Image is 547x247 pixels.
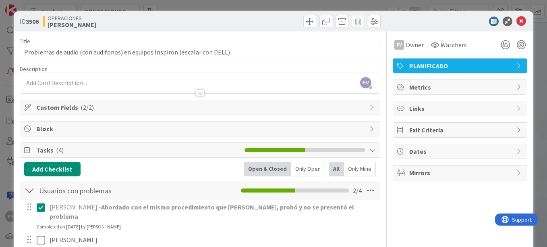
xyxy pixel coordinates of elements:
p: [PERSON_NAME] [50,235,374,245]
span: OPERACIONES [48,15,96,21]
p: [PERSON_NAME] - [50,203,374,221]
span: Links [409,104,512,113]
span: PLANIFICADO [409,61,512,71]
span: Block [36,124,365,134]
div: Open & Closed [244,162,291,176]
span: Tasks [36,145,240,155]
b: [PERSON_NAME] [48,21,96,28]
span: Exit Criteria [409,125,512,135]
div: Completed on [DATE] by [PERSON_NAME] [37,223,121,230]
div: Only Mine [344,162,376,176]
span: 2 / 4 [353,186,362,195]
span: FV [360,77,371,88]
button: Add Checklist [24,162,81,176]
span: Support [17,1,37,11]
input: Add Checklist... [36,183,185,198]
label: Title [20,38,30,45]
strong: Abordado con el mismo procedimiento que [PERSON_NAME], probó y no se presentó el problema [50,203,355,220]
span: Dates [409,147,512,156]
span: Description [20,65,48,73]
span: ( 2/2 ) [81,103,94,111]
span: Owner [406,40,424,50]
span: Custom Fields [36,103,365,112]
span: Watchers [441,40,467,50]
b: 3506 [26,17,39,25]
div: Only Open [291,162,325,176]
span: Metrics [409,82,512,92]
span: ID [20,17,39,26]
span: ( 4 ) [56,146,64,154]
input: type card name here... [20,45,380,59]
span: Mirrors [409,168,512,178]
div: All [329,162,344,176]
div: FV [394,40,404,50]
